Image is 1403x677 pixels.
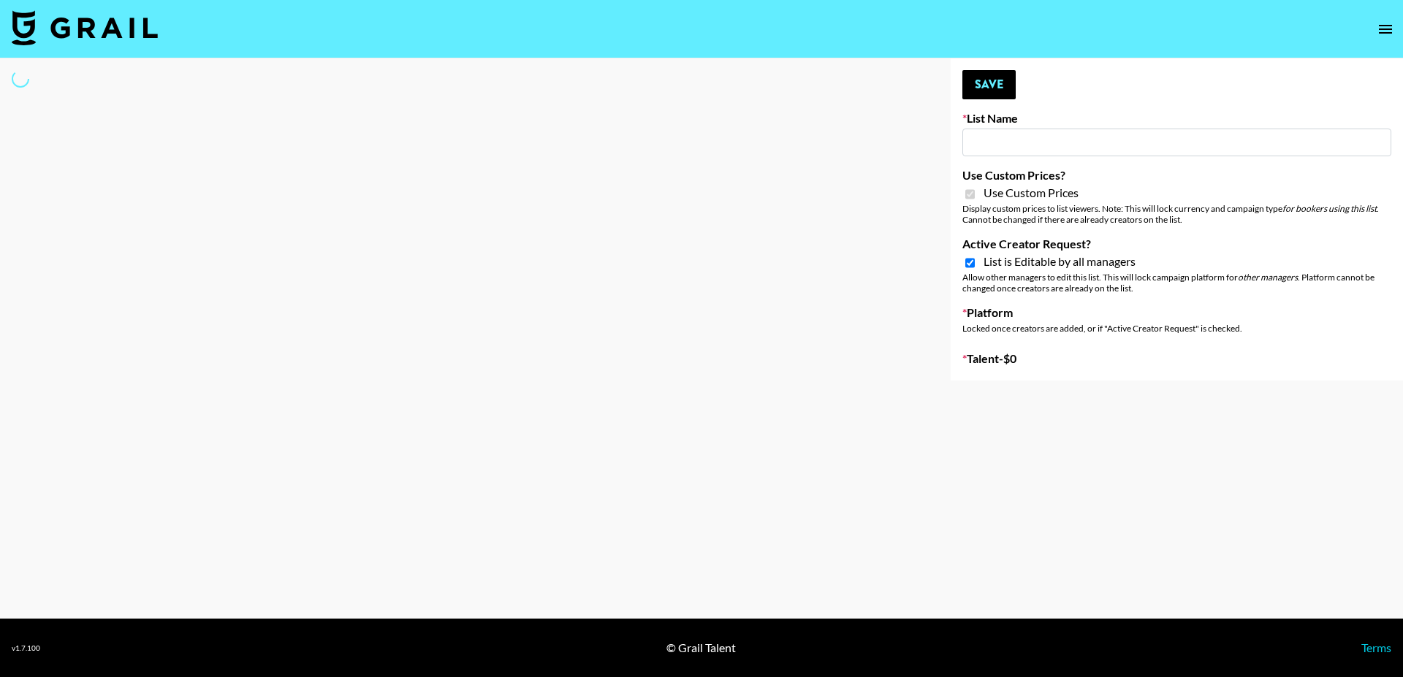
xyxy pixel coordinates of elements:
[1238,272,1298,283] em: other managers
[1371,15,1400,44] button: open drawer
[962,111,1391,126] label: List Name
[962,351,1391,366] label: Talent - $ 0
[666,640,736,655] div: © Grail Talent
[962,323,1391,334] div: Locked once creators are added, or if "Active Creator Request" is checked.
[962,305,1391,320] label: Platform
[962,272,1391,294] div: Allow other managers to edit this list. This will lock campaign platform for . Platform cannot be...
[1361,640,1391,654] a: Terms
[12,643,40,653] div: v 1.7.100
[962,70,1016,99] button: Save
[984,254,1136,269] span: List is Editable by all managers
[984,185,1079,200] span: Use Custom Prices
[962,203,1391,225] div: Display custom prices to list viewers. Note: This will lock currency and campaign type . Cannot b...
[12,10,158,45] img: Grail Talent
[1282,203,1377,214] em: for bookers using this list
[962,168,1391,183] label: Use Custom Prices?
[962,237,1391,251] label: Active Creator Request?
